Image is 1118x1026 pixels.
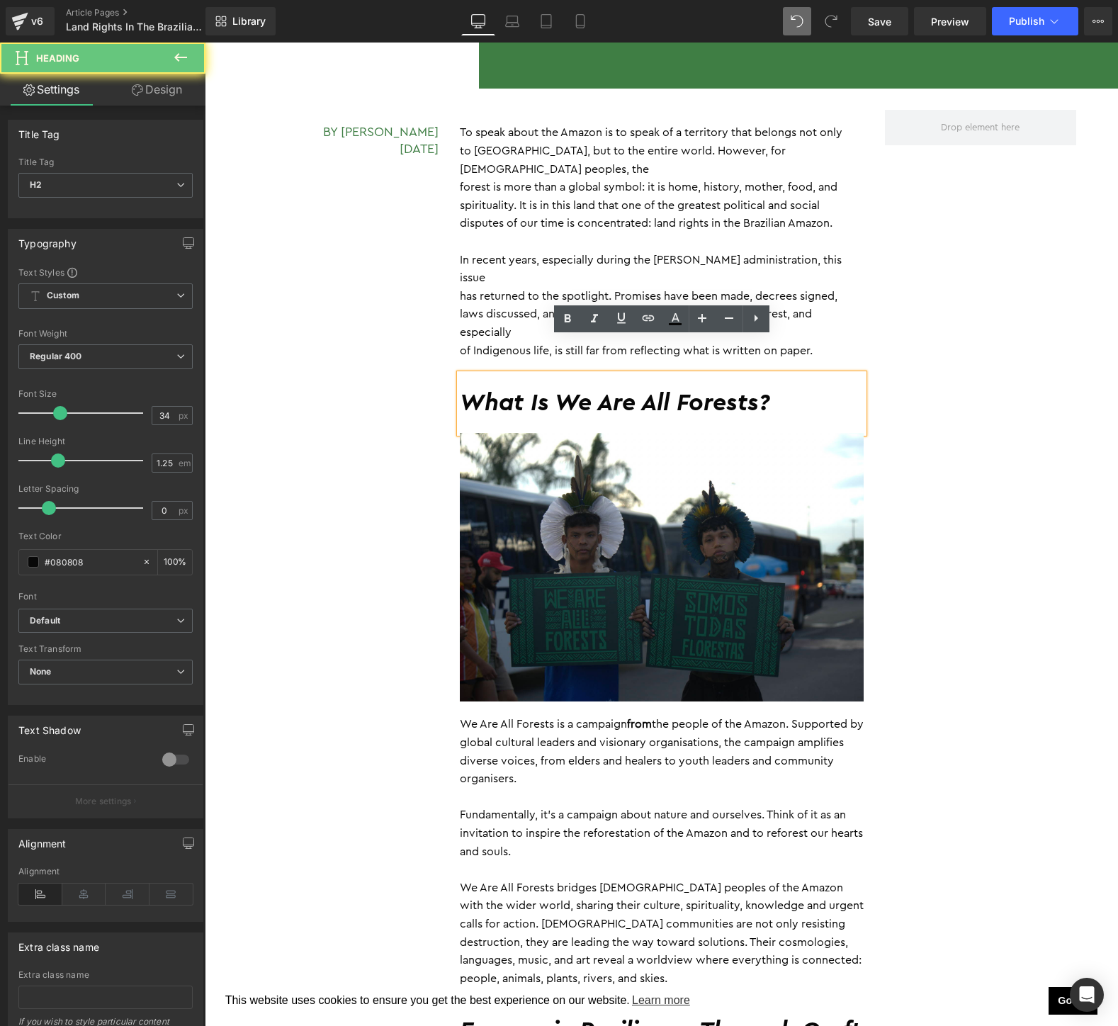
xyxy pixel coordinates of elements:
div: Title Tag [18,120,60,140]
p: To speak about the Amazon is to speak of a territory that belongs not only [255,81,659,100]
p: forest is more than a global symbol: it is home, history, mother, food, and [255,136,659,154]
a: Laptop [495,7,529,35]
span: Save [868,14,891,29]
span: px [179,506,191,515]
div: Font Size [18,389,193,399]
b: Regular 400 [30,351,82,361]
div: Extra class name [18,933,99,953]
div: Alignment [18,830,67,850]
p: of Indigenous life, is still far from reflecting what is written on paper. [255,300,659,318]
a: Desktop [461,7,495,35]
p: to [GEOGRAPHIC_DATA], but to the entire world. However, for [DEMOGRAPHIC_DATA] peoples, the [255,100,659,136]
span: Library [232,15,266,28]
p: Fundamentally, it’s a campaign about nature and ourselves. Think of it as an invitation to inspir... [255,764,659,818]
strong: from [422,676,447,687]
b: H2 [30,179,42,190]
span: Publish [1009,16,1044,27]
span: Preview [931,14,969,29]
div: Font [18,592,193,602]
a: Tablet [529,7,563,35]
span: px [179,411,191,420]
b: Custom [47,290,79,302]
h5: By [PERSON_NAME] [DATE] [43,81,234,115]
button: More settings [9,784,203,818]
p: laws discussed, and vetoes applied. But the reality of the forest, and especially [255,263,659,299]
div: Text Styles [18,266,193,278]
a: Mobile [563,7,597,35]
span: Heading [36,52,79,64]
div: Line Height [18,436,193,446]
div: Text Transform [18,644,193,654]
div: v6 [28,12,46,30]
div: Extra class name [18,970,193,980]
div: Font Weight [18,329,193,339]
a: Article Pages [66,7,229,18]
div: Text Color [18,531,193,541]
a: Preview [914,7,986,35]
h2: What Is We Are All Forests? [255,346,659,376]
input: Color [45,554,135,570]
div: Text Shadow [18,716,81,736]
button: Redo [817,7,845,35]
a: New Library [205,7,276,35]
p: has returned to the spotlight. Promises have been made, decrees signed, [255,245,659,264]
span: Economic Resilience Through Craft [255,976,656,1000]
p: More settings [75,795,132,808]
button: Publish [992,7,1078,35]
a: v6 [6,7,55,35]
div: Alignment [18,867,193,876]
p: In recent years, especially during the [PERSON_NAME] administration, this issue [255,209,659,245]
button: Undo [783,7,811,35]
div: Title Tag [18,157,193,167]
div: Letter Spacing [18,484,193,494]
p: We Are All Forests bridges [DEMOGRAPHIC_DATA] peoples of the Amazon with the wider world, sharing... [255,837,659,946]
i: Default [30,615,60,627]
p: We Are All Forests is a campaign the people of the Amazon. Supported by global cultural leaders a... [255,673,659,745]
b: None [30,666,52,677]
div: % [158,550,192,575]
div: Enable [18,753,148,768]
div: Open Intercom Messenger [1070,978,1104,1012]
span: Land Rights In The Brazilian Amazon: Promises, Threats And Resistance [66,21,202,33]
p: spirituality. It is in this land that one of the greatest political and social disputes of our ti... [255,154,659,191]
div: Typography [18,230,77,249]
button: More [1084,7,1112,35]
span: em [179,458,191,468]
a: Design [106,74,208,106]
